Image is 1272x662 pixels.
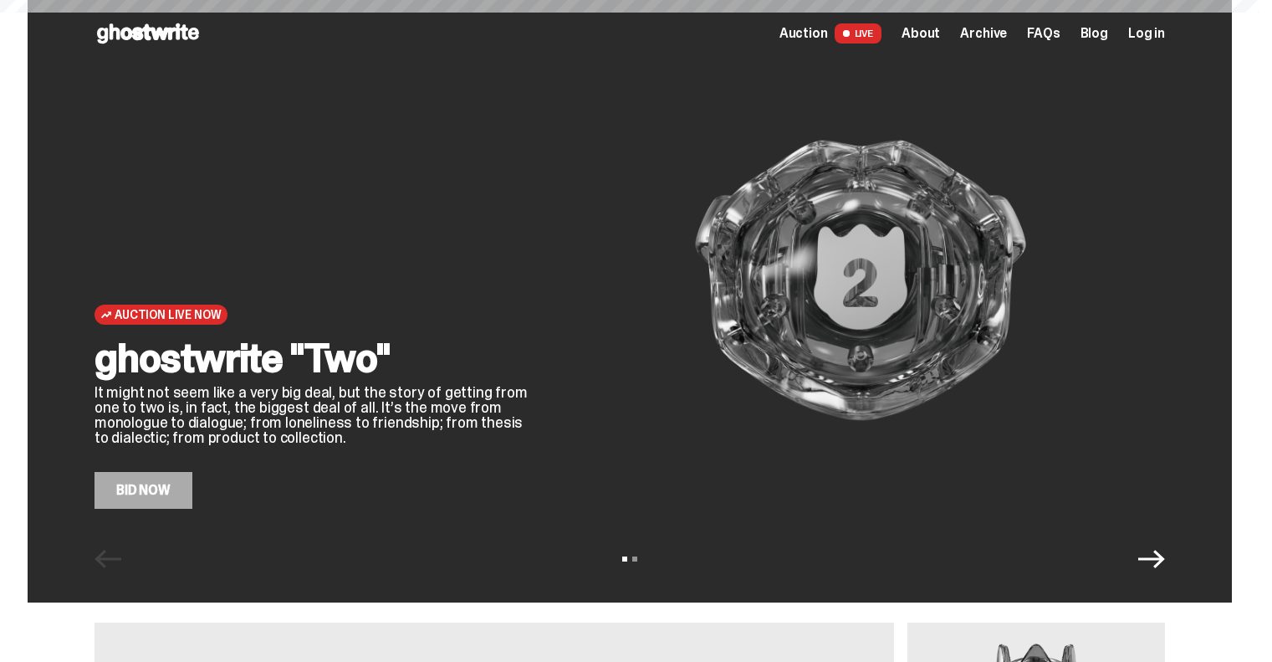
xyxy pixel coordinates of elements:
button: View slide 1 [622,557,627,562]
button: Next [1138,546,1165,572]
img: ghostwrite "Two" [556,52,1165,509]
a: FAQs [1027,27,1060,40]
a: Blog [1080,27,1108,40]
a: Archive [960,27,1007,40]
h2: ghostwrite "Two" [95,338,529,378]
a: About [902,27,940,40]
a: Auction LIVE [779,23,881,44]
span: LIVE [835,23,882,44]
a: Bid Now [95,472,192,509]
span: Auction Live Now [115,308,221,321]
button: View slide 2 [632,557,637,562]
a: Log in [1128,27,1165,40]
p: It might not seem like a very big deal, but the story of getting from one to two is, in fact, the... [95,385,529,445]
span: Auction [779,27,828,40]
